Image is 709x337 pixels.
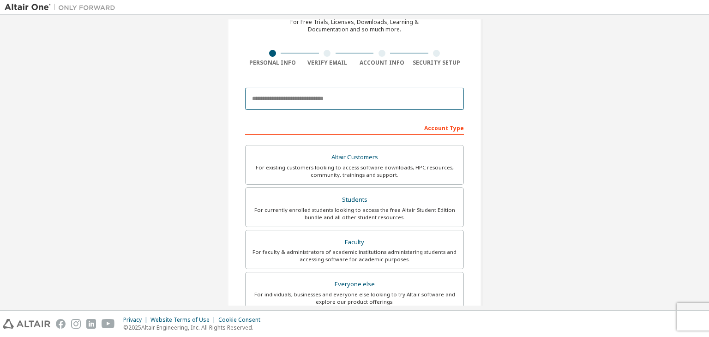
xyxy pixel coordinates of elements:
[245,59,300,66] div: Personal Info
[102,319,115,329] img: youtube.svg
[71,319,81,329] img: instagram.svg
[123,316,150,324] div: Privacy
[251,193,458,206] div: Students
[251,248,458,263] div: For faculty & administrators of academic institutions administering students and accessing softwa...
[251,206,458,221] div: For currently enrolled students looking to access the free Altair Student Edition bundle and all ...
[86,319,96,329] img: linkedin.svg
[245,120,464,135] div: Account Type
[3,319,50,329] img: altair_logo.svg
[251,236,458,249] div: Faculty
[218,316,266,324] div: Cookie Consent
[251,151,458,164] div: Altair Customers
[290,18,419,33] div: For Free Trials, Licenses, Downloads, Learning & Documentation and so much more.
[251,164,458,179] div: For existing customers looking to access software downloads, HPC resources, community, trainings ...
[409,59,464,66] div: Security Setup
[123,324,266,331] p: © 2025 Altair Engineering, Inc. All Rights Reserved.
[354,59,409,66] div: Account Info
[251,291,458,306] div: For individuals, businesses and everyone else looking to try Altair software and explore our prod...
[56,319,66,329] img: facebook.svg
[5,3,120,12] img: Altair One
[150,316,218,324] div: Website Terms of Use
[300,59,355,66] div: Verify Email
[251,278,458,291] div: Everyone else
